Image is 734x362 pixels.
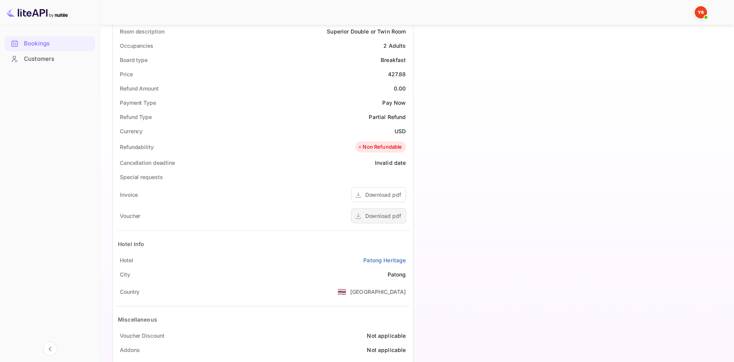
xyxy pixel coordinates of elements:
img: LiteAPI logo [6,6,68,18]
a: Patong Heritage [363,256,406,264]
div: Refund Amount [120,84,159,92]
div: USD [395,127,406,135]
div: Pay Now [382,99,406,107]
div: Non Refundable [357,143,402,151]
div: Invalid date [375,159,406,167]
div: Refund Type [120,113,152,121]
div: Occupancies [120,42,153,50]
div: Customers [24,55,91,64]
div: Refundability [120,143,154,151]
div: Addons [120,346,139,354]
div: Patong [388,270,406,278]
div: Hotel Info [118,240,144,248]
div: [GEOGRAPHIC_DATA] [350,288,406,296]
button: Collapse navigation [43,342,57,356]
div: Special requests [120,173,163,181]
div: Invoice [120,191,138,199]
div: Miscellaneous [118,315,157,323]
div: Download pdf [365,191,401,199]
div: Bookings [24,39,91,48]
span: United States [338,285,346,298]
div: Cancellation deadline [120,159,175,167]
a: Bookings [5,36,95,50]
div: Bookings [5,36,95,51]
div: Voucher [120,212,140,220]
div: Room description [120,27,164,35]
div: Payment Type [120,99,156,107]
div: City [120,270,130,278]
div: Not applicable [367,346,406,354]
div: Price [120,70,133,78]
div: Superior Double or Twin Room [327,27,406,35]
img: Yandex Support [695,6,707,18]
div: Breakfast [381,56,406,64]
div: 2 Adults [383,42,406,50]
div: Country [120,288,139,296]
div: Voucher Discount [120,332,164,340]
div: Currency [120,127,143,135]
div: 427.88 [388,70,406,78]
div: Board type [120,56,148,64]
div: Customers [5,52,95,67]
div: 0.00 [394,84,406,92]
div: Partial Refund [369,113,406,121]
div: Not applicable [367,332,406,340]
div: Hotel [120,256,133,264]
div: Download pdf [365,212,401,220]
a: Customers [5,52,95,66]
